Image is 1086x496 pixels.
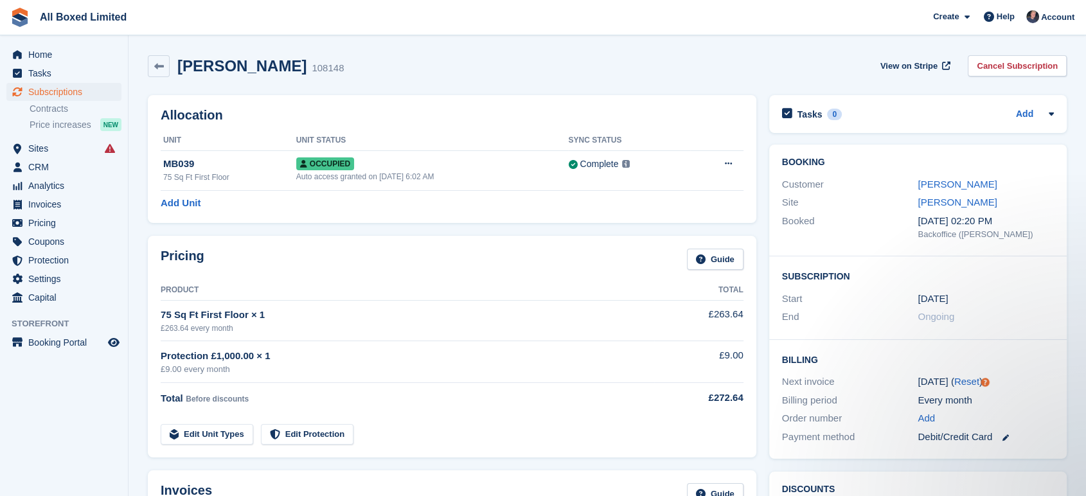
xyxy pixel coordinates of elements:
a: [PERSON_NAME] [918,179,997,190]
a: menu [6,139,121,157]
a: menu [6,333,121,351]
div: 75 Sq Ft First Floor [163,172,296,183]
h2: Pricing [161,249,204,270]
a: Cancel Subscription [968,55,1067,76]
div: Start [782,292,918,306]
a: Edit Unit Types [161,424,253,445]
a: Price increases NEW [30,118,121,132]
h2: Subscription [782,269,1054,282]
div: £272.64 [654,391,743,405]
div: [DATE] 02:20 PM [918,214,1054,229]
th: Unit [161,130,296,151]
div: 108148 [312,61,344,76]
span: Storefront [12,317,128,330]
th: Product [161,280,654,301]
div: Tooltip anchor [979,376,991,388]
div: Every month [918,393,1054,408]
a: menu [6,270,121,288]
span: Booking Portal [28,333,105,351]
div: £9.00 every month [161,363,654,376]
span: Pricing [28,214,105,232]
a: menu [6,288,121,306]
div: MB039 [163,157,296,172]
h2: Tasks [797,109,823,120]
h2: Billing [782,353,1054,366]
span: Coupons [28,233,105,251]
span: Before discounts [186,394,249,403]
span: Capital [28,288,105,306]
a: menu [6,83,121,101]
i: Smart entry sync failures have occurred [105,143,115,154]
span: Account [1041,11,1074,24]
div: Billing period [782,393,918,408]
div: Next invoice [782,375,918,389]
a: View on Stripe [875,55,953,76]
img: Dan Goss [1026,10,1039,23]
div: Order number [782,411,918,426]
span: Subscriptions [28,83,105,101]
span: Protection [28,251,105,269]
span: Create [933,10,959,23]
div: 0 [827,109,842,120]
img: stora-icon-8386f47178a22dfd0bd8f6a31ec36ba5ce8667c1dd55bd0f319d3a0aa187defe.svg [10,8,30,27]
a: menu [6,46,121,64]
div: Customer [782,177,918,192]
span: Tasks [28,64,105,82]
div: Site [782,195,918,210]
span: Total [161,393,183,403]
div: Protection £1,000.00 × 1 [161,349,654,364]
a: menu [6,251,121,269]
span: View on Stripe [880,60,938,73]
a: Contracts [30,103,121,115]
a: Add [1016,107,1033,122]
a: Edit Protection [261,424,353,445]
span: CRM [28,158,105,176]
a: Reset [954,376,979,387]
span: Analytics [28,177,105,195]
a: Add Unit [161,196,200,211]
a: menu [6,214,121,232]
div: £263.64 every month [161,323,654,334]
th: Total [654,280,743,301]
img: icon-info-grey-7440780725fd019a000dd9b08b2336e03edf1995a4989e88bcd33f0948082b44.svg [622,160,630,168]
a: menu [6,64,121,82]
th: Sync Status [568,130,690,151]
div: Payment method [782,430,918,445]
span: Settings [28,270,105,288]
span: Sites [28,139,105,157]
span: Price increases [30,119,91,131]
td: £9.00 [654,341,743,383]
h2: Allocation [161,108,743,123]
a: Add [918,411,935,426]
span: Home [28,46,105,64]
a: menu [6,158,121,176]
div: 75 Sq Ft First Floor × 1 [161,308,654,323]
a: menu [6,233,121,251]
a: menu [6,177,121,195]
div: End [782,310,918,324]
div: Backoffice ([PERSON_NAME]) [918,228,1054,241]
div: Booked [782,214,918,241]
span: Help [997,10,1015,23]
div: NEW [100,118,121,131]
a: Guide [687,249,743,270]
a: Preview store [106,335,121,350]
a: menu [6,195,121,213]
a: [PERSON_NAME] [918,197,997,208]
span: Invoices [28,195,105,213]
div: Complete [580,157,618,171]
div: Auto access granted on [DATE] 6:02 AM [296,171,569,182]
div: [DATE] ( ) [918,375,1054,389]
td: £263.64 [654,300,743,341]
span: Ongoing [918,311,954,322]
span: Occupied [296,157,354,170]
th: Unit Status [296,130,569,151]
time: 2025-09-19 00:00:00 UTC [918,292,948,306]
div: Debit/Credit Card [918,430,1054,445]
a: All Boxed Limited [35,6,132,28]
h2: Discounts [782,484,1054,495]
h2: Booking [782,157,1054,168]
h2: [PERSON_NAME] [177,57,307,75]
